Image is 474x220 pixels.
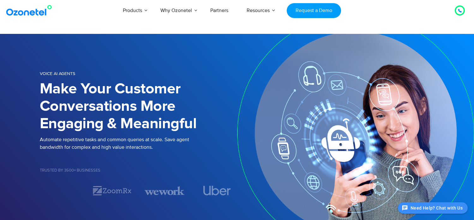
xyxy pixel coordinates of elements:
[40,168,237,173] h5: Trusted by 3500+ Businesses
[287,3,341,18] a: Request a Demo
[40,185,237,196] div: Image Carousel
[203,186,231,195] img: uber
[40,136,237,151] p: Automate repetitive tasks and common queries at scale. Save agent bandwidth for complex and high ...
[145,185,184,196] div: 3 / 7
[197,186,237,195] div: 4 / 7
[92,185,132,196] div: 2 / 7
[40,71,75,76] span: Voice AI Agents
[40,80,237,133] h1: Make Your Customer Conversations More Engaging & Meaningful
[92,185,132,196] img: zoomrx
[145,185,184,196] img: wework
[40,187,80,194] div: 1 / 7
[398,202,468,214] button: Need Help? Chat with Us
